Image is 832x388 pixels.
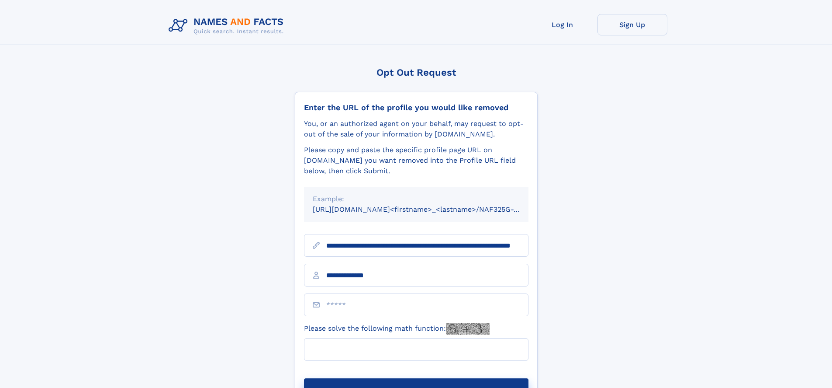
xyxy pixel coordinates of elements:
div: Opt Out Request [295,67,538,78]
label: Please solve the following math function: [304,323,490,335]
small: [URL][DOMAIN_NAME]<firstname>_<lastname>/NAF325G-xxxxxxxx [313,205,545,213]
div: Enter the URL of the profile you would like removed [304,103,528,112]
img: Logo Names and Facts [165,14,291,38]
a: Sign Up [597,14,667,35]
div: Example: [313,194,520,204]
div: You, or an authorized agent on your behalf, may request to opt-out of the sale of your informatio... [304,119,528,140]
div: Please copy and paste the specific profile page URL on [DOMAIN_NAME] you want removed into the Pr... [304,145,528,176]
a: Log In [528,14,597,35]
